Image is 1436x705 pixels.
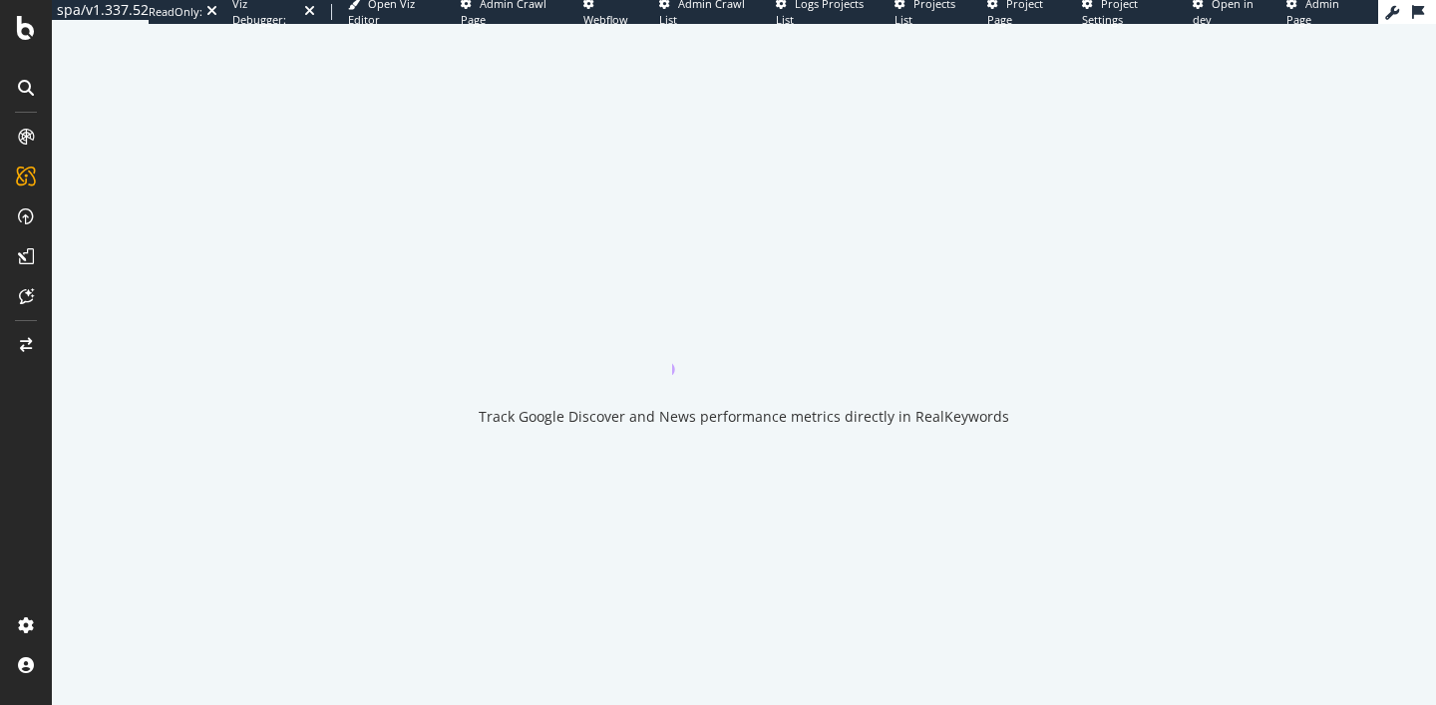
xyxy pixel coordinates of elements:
div: Track Google Discover and News performance metrics directly in RealKeywords [479,407,1009,427]
span: Webflow [583,12,628,27]
div: animation [672,303,816,375]
div: ReadOnly: [149,4,202,20]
